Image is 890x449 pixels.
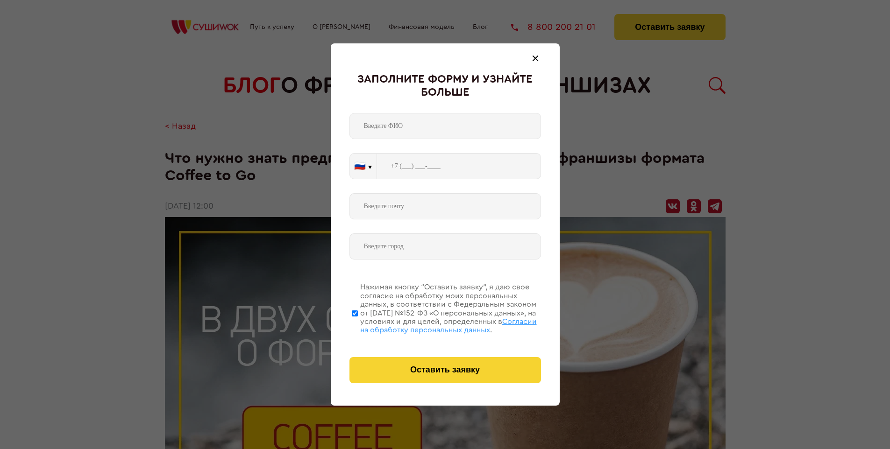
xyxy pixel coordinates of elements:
[377,153,541,179] input: +7 (___) ___-____
[349,233,541,260] input: Введите город
[349,73,541,99] div: Заполните форму и узнайте больше
[349,357,541,383] button: Оставить заявку
[360,283,541,334] div: Нажимая кнопку “Оставить заявку”, я даю свое согласие на обработку моих персональных данных, в со...
[350,154,377,179] button: 🇷🇺
[349,193,541,219] input: Введите почту
[360,318,537,334] span: Согласии на обработку персональных данных
[349,113,541,139] input: Введите ФИО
